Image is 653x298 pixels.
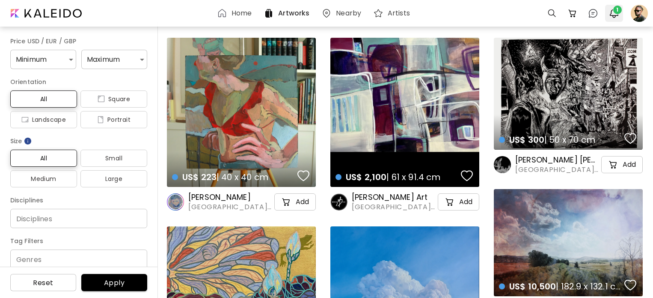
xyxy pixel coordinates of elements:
a: US$ 10,500| 182.9 x 132.1 cmfavoriteshttps://cdn.kaleido.art/CDN/Artwork/169389/Primary/medium.we... [494,189,643,296]
span: Large [87,174,140,184]
h6: [PERSON_NAME] [188,192,273,202]
img: cart-icon [445,197,455,207]
span: Reset [17,278,69,287]
button: favorites [295,167,312,184]
span: Portrait [87,114,140,125]
h4: | 182.9 x 132.1 cm [499,281,622,292]
button: favorites [622,277,638,294]
h6: [PERSON_NAME] [PERSON_NAME] [515,155,600,165]
button: Small [80,150,147,167]
img: chatIcon [588,8,598,18]
h6: Home [232,10,252,17]
img: bellIcon [609,8,619,18]
h6: Price USD / EUR / GBP [10,36,147,46]
button: iconPortrait [80,111,147,128]
h6: [PERSON_NAME] Art [352,192,436,202]
a: Nearby [321,8,365,18]
button: Large [80,170,147,187]
a: [PERSON_NAME] [PERSON_NAME][GEOGRAPHIC_DATA], [GEOGRAPHIC_DATA]cart-iconAdd [494,155,643,175]
img: icon [97,116,104,123]
button: iconLandscape [10,111,77,128]
span: All [17,153,70,163]
h6: Orientation [10,77,147,87]
h6: Size [10,136,147,146]
button: iconSquare [80,90,147,108]
span: Apply [88,278,140,287]
button: cart-iconAdd [274,193,316,211]
a: Artists [373,8,413,18]
button: Apply [81,274,147,291]
a: Home [217,8,255,18]
img: cart [567,8,578,18]
button: favorites [622,130,638,147]
span: All [17,94,70,104]
a: Artworks [264,8,313,18]
span: [GEOGRAPHIC_DATA], [GEOGRAPHIC_DATA] [352,202,436,212]
span: Small [87,153,140,163]
span: [GEOGRAPHIC_DATA], [GEOGRAPHIC_DATA] [188,202,273,212]
a: US$ 223| 40 x 40 cmfavoriteshttps://cdn.kaleido.art/CDN/Artwork/169904/Primary/medium.webp?update... [167,38,316,187]
span: [GEOGRAPHIC_DATA], [GEOGRAPHIC_DATA] [515,165,600,175]
img: icon [21,116,29,123]
span: 1 [613,6,622,14]
h4: | 61 x 91.4 cm [335,172,458,183]
h6: Artists [388,10,410,17]
button: Reset [10,274,76,291]
h5: Add [459,198,472,206]
h4: | 40 x 40 cm [172,172,295,183]
a: US$ 300| 50 x 70 cmfavoriteshttps://cdn.kaleido.art/CDN/Artwork/171422/Primary/medium.webp?update... [494,38,643,150]
a: US$ 2,100| 61 x 91.4 cmfavoriteshttps://cdn.kaleido.art/CDN/Artwork/174292/Primary/medium.webp?up... [330,38,479,187]
a: [PERSON_NAME] Art[GEOGRAPHIC_DATA], [GEOGRAPHIC_DATA]cart-iconAdd [330,192,479,212]
h6: Nearby [336,10,361,17]
span: US$ 2,100 [346,171,386,183]
img: info [24,137,32,145]
button: All [10,90,77,108]
button: All [10,150,77,167]
button: Medium [10,170,77,187]
div: Maximum [81,50,147,69]
span: US$ 10,500 [509,280,556,292]
img: cart-icon [608,160,618,170]
span: Landscape [17,114,70,125]
img: icon [98,96,105,102]
button: cart-iconAdd [601,156,643,173]
button: favorites [459,167,475,184]
span: US$ 300 [509,134,544,146]
h5: Add [296,198,309,206]
h6: Artworks [278,10,309,17]
span: Medium [17,174,70,184]
img: cart-icon [281,197,291,207]
span: Square [87,94,140,104]
button: cart-iconAdd [438,193,479,211]
div: Minimum [10,50,76,69]
button: bellIcon1 [607,6,621,21]
span: US$ 223 [182,171,217,183]
h6: Tag Filters [10,236,147,246]
h6: Disciplines [10,195,147,205]
h4: | 50 x 70 cm [499,134,622,145]
h5: Add [623,160,636,169]
a: [PERSON_NAME][GEOGRAPHIC_DATA], [GEOGRAPHIC_DATA]cart-iconAdd [167,192,316,212]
